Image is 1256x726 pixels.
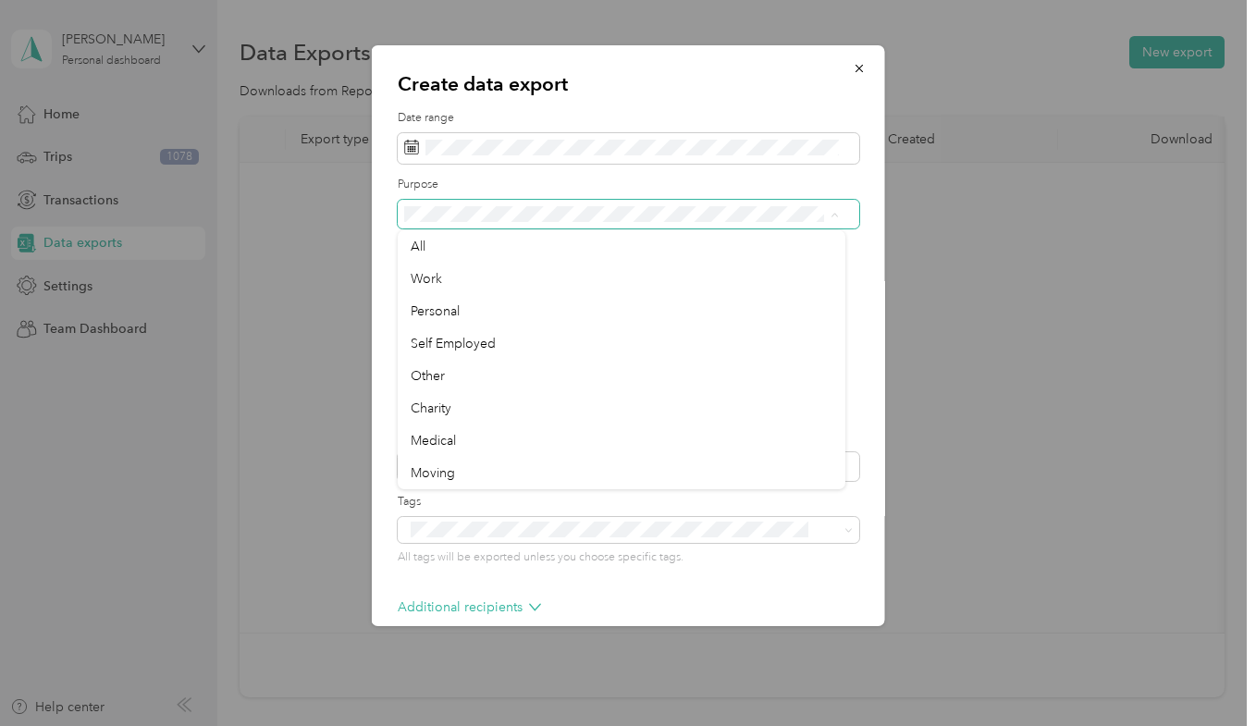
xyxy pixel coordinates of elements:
[1152,622,1256,726] iframe: Everlance-gr Chat Button Frame
[398,110,859,127] label: Date range
[411,239,425,254] span: All
[411,271,442,287] span: Work
[411,400,451,416] span: Charity
[398,494,859,511] label: Tags
[411,465,455,481] span: Moving
[398,71,859,97] p: Create data export
[398,549,859,566] p: All tags will be exported unless you choose specific tags.
[411,336,496,351] span: Self Employed
[398,597,541,617] p: Additional recipients
[398,177,859,193] label: Purpose
[411,368,445,384] span: Other
[411,303,460,319] span: Personal
[411,433,456,449] span: Medical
